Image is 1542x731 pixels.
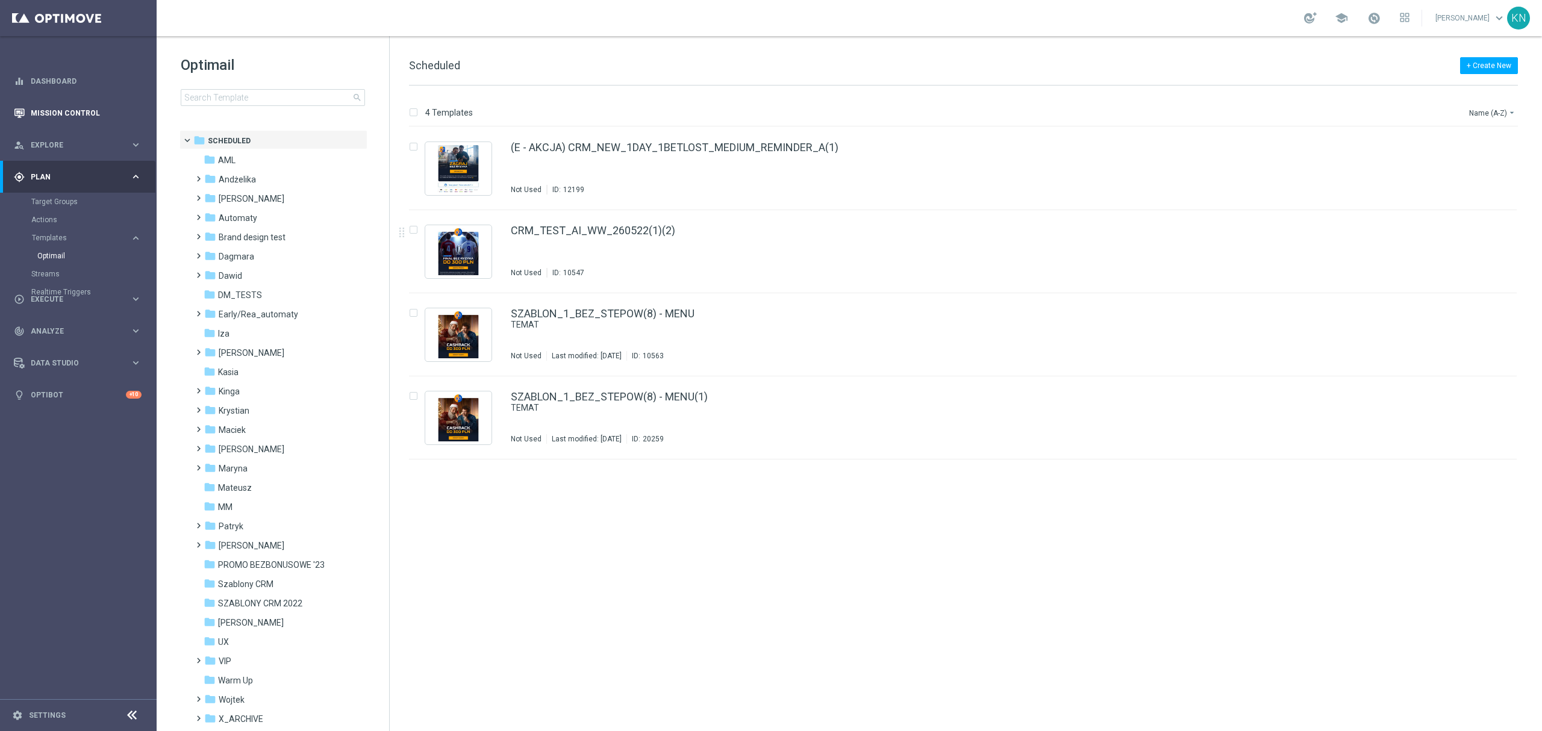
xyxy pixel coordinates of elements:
[204,288,216,300] i: folder
[204,577,216,589] i: folder
[218,502,233,512] span: MM
[219,309,298,320] span: Early/Rea_automaty
[204,211,216,223] i: folder
[14,294,25,305] i: play_circle_outline
[218,598,302,609] span: SZABLONY CRM 2022
[32,234,118,241] span: Templates
[31,265,155,283] div: Streams
[126,391,142,399] div: +10
[1507,7,1530,30] div: KN
[204,154,216,166] i: folder
[14,390,25,400] i: lightbulb
[14,379,142,411] div: Optibot
[14,172,25,182] i: gps_fixed
[208,135,251,146] span: Scheduled
[204,327,216,339] i: folder
[31,211,155,229] div: Actions
[511,402,1466,414] div: TEMAT
[219,270,242,281] span: Dawid
[13,358,142,368] button: Data Studio keyboard_arrow_right
[14,140,25,151] i: person_search
[31,215,125,225] a: Actions
[31,193,155,211] div: Target Groups
[32,234,130,241] div: Templates
[204,365,216,378] i: folder
[428,311,489,358] img: 10563.jpeg
[13,108,142,118] button: Mission Control
[218,559,325,570] span: PROMO BEZBONUSOWE '23
[218,579,273,589] span: Szablony CRM
[219,232,286,243] span: Brand design test
[511,351,542,361] div: Not Used
[181,89,365,106] input: Search Template
[13,390,142,400] button: lightbulb Optibot +10
[204,693,216,705] i: folder
[204,308,216,320] i: folder
[14,76,25,87] i: equalizer
[204,674,216,686] i: folder
[547,268,584,278] div: ID:
[130,139,142,151] i: keyboard_arrow_right
[428,394,489,441] img: 20259.jpeg
[219,714,263,724] span: X_ARCHIVE
[1468,105,1518,120] button: Name (A-Z)arrow_drop_down
[397,376,1540,459] div: Press SPACE to select this row.
[13,326,142,336] button: track_changes Analyze keyboard_arrow_right
[31,142,130,149] span: Explore
[31,328,130,335] span: Analyze
[511,319,1466,331] div: TEMAT
[204,616,216,628] i: folder
[547,185,584,194] div: ID:
[13,140,142,150] div: person_search Explore keyboard_arrow_right
[219,193,284,204] span: Antoni L.
[218,367,239,378] span: Kasia
[204,500,216,512] i: folder
[204,192,216,204] i: folder
[1493,11,1506,25] span: keyboard_arrow_down
[31,296,130,303] span: Execute
[1434,9,1507,27] a: [PERSON_NAME]keyboard_arrow_down
[218,636,229,647] span: UX
[428,145,489,192] img: 12199.jpeg
[425,107,473,118] p: 4 Templates
[14,358,130,369] div: Data Studio
[204,655,216,667] i: folder
[626,434,664,444] div: ID:
[511,185,542,194] div: Not Used
[37,247,155,265] div: Optimail
[219,444,284,455] span: Marcin G.
[204,269,216,281] i: folder
[13,76,142,86] button: equalizer Dashboard
[563,185,584,194] div: 12199
[14,326,25,337] i: track_changes
[130,293,142,305] i: keyboard_arrow_right
[218,617,284,628] span: Tomek K.
[14,294,130,305] div: Execute
[204,231,216,243] i: folder
[204,443,216,455] i: folder
[218,675,253,686] span: Warm Up
[218,482,252,493] span: Mateusz
[14,326,130,337] div: Analyze
[204,173,216,185] i: folder
[1460,57,1518,74] button: + Create New
[31,233,142,243] button: Templates keyboard_arrow_right
[31,229,155,265] div: Templates
[428,228,489,275] img: 10547.jpeg
[13,294,142,304] button: play_circle_outline Execute keyboard_arrow_right
[31,359,130,367] span: Data Studio
[626,351,664,361] div: ID:
[181,55,365,75] h1: Optimail
[219,656,231,667] span: VIP
[397,210,1540,293] div: Press SPACE to select this row.
[218,155,236,166] span: AML
[204,462,216,474] i: folder
[130,325,142,337] i: keyboard_arrow_right
[219,405,249,416] span: Krystian
[352,93,362,102] span: search
[13,172,142,182] button: gps_fixed Plan keyboard_arrow_right
[563,268,584,278] div: 10547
